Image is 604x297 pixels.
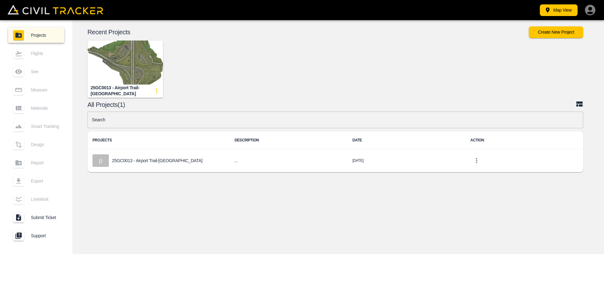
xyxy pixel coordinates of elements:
[8,5,103,14] img: Civil Tracker
[112,158,203,163] p: 25GC0013 - Airport Trail-[GEOGRAPHIC_DATA]
[31,33,59,38] span: Projects
[31,215,59,220] span: Submit Ticket
[87,41,163,85] img: 25GC0013 - Airport Trail-NC
[8,210,64,225] a: Submit Ticket
[91,85,150,96] div: 25GC0013 - Airport Trail-[GEOGRAPHIC_DATA]
[8,228,64,243] a: Support
[150,85,163,97] button: update-card-details
[31,233,59,238] span: Support
[465,131,583,149] th: ACTION
[229,131,347,149] th: DESCRIPTION
[8,28,64,43] a: Projects
[234,157,342,165] h6: ...
[347,131,465,149] th: DATE
[540,4,578,16] button: Map View
[87,131,583,172] table: project-list-table
[529,26,583,38] button: Create New Project
[87,131,229,149] th: PROJECTS
[347,149,465,172] td: [DATE]
[87,30,529,35] p: Recent Projects
[92,154,109,167] div: p
[87,102,576,107] p: All Projects(1)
